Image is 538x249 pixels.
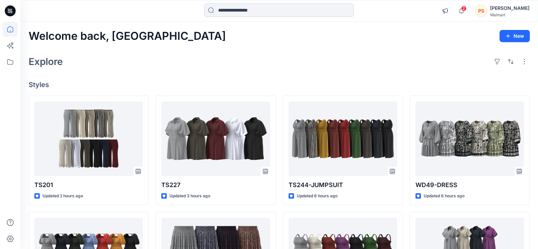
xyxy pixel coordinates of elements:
[43,193,83,200] p: Updated 2 hours ago
[415,101,524,176] a: WD49-DRESS
[29,30,226,43] h2: Welcome back, [GEOGRAPHIC_DATA]
[490,12,529,17] div: Walmart
[424,193,464,200] p: Updated 6 hours ago
[475,5,487,17] div: PS
[289,101,397,176] a: TS244-JUMPSUIT
[500,30,530,42] button: New
[297,193,338,200] p: Updated 6 hours ago
[34,180,143,190] p: TS201
[169,193,210,200] p: Updated 3 hours ago
[29,81,530,89] h4: Styles
[415,180,524,190] p: WD49-DRESS
[490,4,529,12] div: [PERSON_NAME]
[461,6,467,11] span: 2
[161,101,270,176] a: TS227
[34,101,143,176] a: TS201
[29,56,63,67] h2: Explore
[289,180,397,190] p: TS244-JUMPSUIT
[161,180,270,190] p: TS227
